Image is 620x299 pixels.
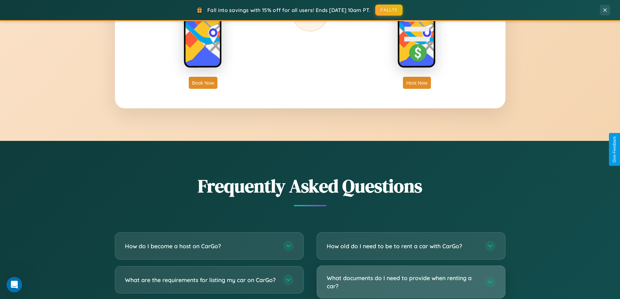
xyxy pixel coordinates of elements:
[189,77,217,89] button: Book Now
[125,276,277,284] h3: What are the requirements for listing my car on CarGo?
[125,242,277,250] h3: How do I become a host on CarGo?
[7,277,22,292] iframe: Intercom live chat
[612,136,617,163] div: Give Feedback
[207,7,370,13] span: Fall into savings with 15% off for all users! Ends [DATE] 10am PT.
[327,242,478,250] h3: How old do I need to be to rent a car with CarGo?
[327,274,478,290] h3: What documents do I need to provide when renting a car?
[375,5,403,16] button: FALL15
[403,77,431,89] button: Host Now
[115,173,505,198] h2: Frequently Asked Questions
